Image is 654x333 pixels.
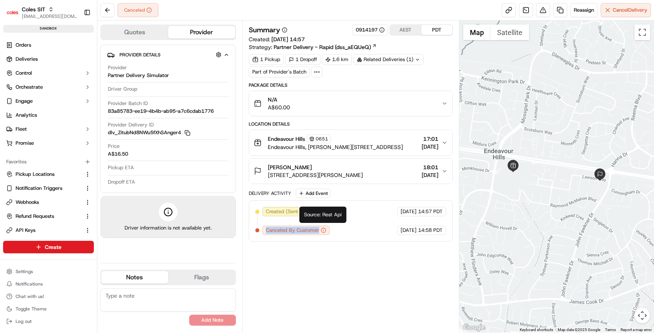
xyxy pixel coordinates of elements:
[3,182,94,195] button: Notification Triggers
[3,25,94,33] div: sandbox
[26,82,98,88] div: We're available if you need us!
[3,168,94,181] button: Pickup Locations
[6,213,81,220] a: Refund Requests
[3,109,94,121] a: Analytics
[118,3,158,17] div: Canceled
[6,6,19,19] img: Coles SIT
[74,112,125,120] span: API Documentation
[16,98,33,105] span: Engage
[401,208,417,215] span: [DATE]
[120,52,160,58] span: Provider Details
[613,7,647,14] span: Cancel Delivery
[268,135,305,143] span: Endeavour Hills
[304,211,342,218] span: Source: Rest Api
[20,50,140,58] input: Got a question? Start typing here...
[5,109,63,123] a: 📗Knowledge Base
[249,35,305,43] span: Created:
[3,316,94,327] button: Log out
[3,39,94,51] a: Orders
[422,143,438,151] span: [DATE]
[16,112,37,119] span: Analytics
[3,3,81,22] button: Coles SITColes SIT[EMAIL_ADDRESS][DOMAIN_NAME]
[401,227,417,234] span: [DATE]
[16,84,43,91] span: Orchestrate
[268,163,312,171] span: [PERSON_NAME]
[353,54,424,65] div: Related Deliveries (1)
[635,308,650,323] button: Map camera controls
[274,43,371,51] span: Partner Delivery - Rapid (dss_aEQUeQ)
[3,67,94,79] button: Control
[356,26,385,33] button: 0914197
[296,189,331,198] button: Add Event
[16,112,60,120] span: Knowledge Base
[422,135,438,143] span: 17:01
[101,26,168,39] button: Quotes
[3,53,94,65] a: Deliveries
[108,143,120,150] span: Price
[16,56,38,63] span: Deliveries
[268,96,290,103] span: N/A
[3,224,94,237] button: API Keys
[77,131,94,137] span: Pylon
[271,36,305,43] span: [DATE] 14:57
[125,224,212,231] span: Driver information is not available yet.
[574,7,594,14] span: Reassign
[16,293,44,300] span: Chat with us!
[463,25,490,40] button: Show street map
[3,137,94,149] button: Promise
[108,179,135,186] span: Dropoff ETA
[16,199,39,206] span: Webhooks
[16,227,35,234] span: API Keys
[3,81,94,93] button: Orchestrate
[3,279,94,289] button: Notifications
[8,31,142,43] p: Welcome 👋
[635,25,650,40] button: Toggle fullscreen view
[570,3,598,17] button: Reassign
[249,121,453,127] div: Location Details
[26,74,128,82] div: Start new chat
[461,322,487,333] img: Google
[3,95,94,107] button: Engage
[418,208,443,215] span: 14:57 PDT
[422,171,438,179] span: [DATE]
[418,227,443,234] span: 14:58 PDT
[421,25,452,35] button: PDT
[168,271,235,284] button: Flags
[266,208,327,215] span: Created (Sent To Provider)
[16,281,43,287] span: Notifications
[3,291,94,302] button: Chat with us!
[66,113,72,119] div: 💻
[108,121,154,128] span: Provider Delivery ID
[16,306,47,312] span: Toggle Theme
[558,328,600,332] span: Map data ©2025 Google
[8,113,14,119] div: 📗
[16,213,54,220] span: Refund Requests
[16,171,54,178] span: Pickup Locations
[16,318,32,324] span: Log out
[316,136,328,142] span: 0651
[268,171,363,179] span: [STREET_ADDRESS][PERSON_NAME]
[16,140,34,147] span: Promise
[268,103,290,111] span: A$60.00
[621,328,652,332] a: Report a map error
[3,266,94,277] button: Settings
[249,26,280,33] h3: Summary
[22,13,77,19] button: [EMAIL_ADDRESS][DOMAIN_NAME]
[249,159,452,184] button: [PERSON_NAME][STREET_ADDRESS][PERSON_NAME]18:01[DATE]
[3,196,94,209] button: Webhooks
[22,5,45,13] button: Coles SIT
[108,100,148,107] span: Provider Batch ID
[520,327,553,333] button: Keyboard shortcuts
[249,190,291,196] div: Delivery Activity
[6,199,81,206] a: Webhooks
[249,130,452,156] button: Endeavour Hills0651Endeavour Hills, [PERSON_NAME][STREET_ADDRESS]17:01[DATE]
[108,129,190,136] button: dlv_ZitubNd8NWu5fXhSAnger4
[16,268,33,275] span: Settings
[461,322,487,333] a: Open this area in Google Maps (opens a new window)
[101,271,168,284] button: Notes
[285,54,320,65] div: 1 Dropoff
[55,131,94,137] a: Powered byPylon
